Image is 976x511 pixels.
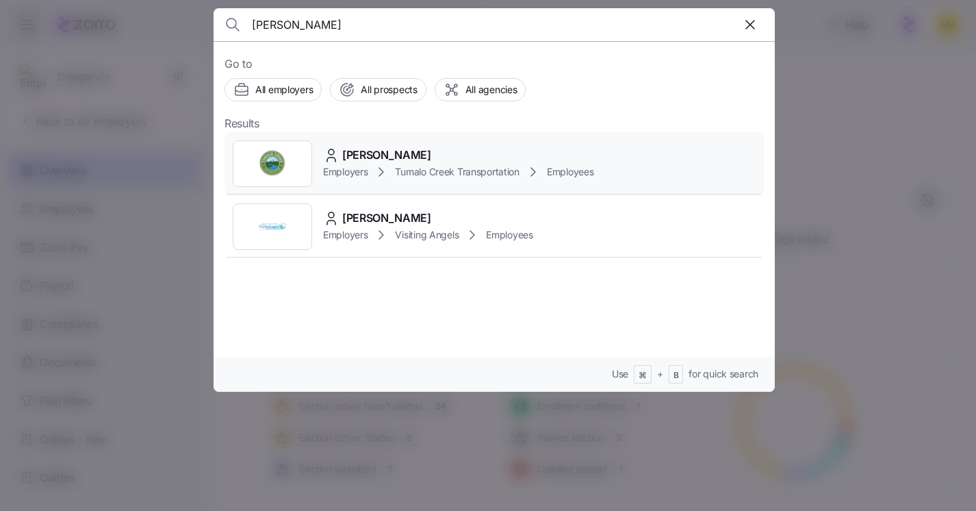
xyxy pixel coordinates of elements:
button: All agencies [435,78,526,101]
span: [PERSON_NAME] [342,210,431,227]
span: B [673,370,679,382]
img: Employer logo [259,150,286,177]
span: for quick search [689,367,758,381]
span: All employers [255,83,313,97]
span: Employers [323,165,368,179]
span: ⌘ [639,370,647,382]
button: All employers [224,78,322,101]
img: Employer logo [259,213,286,240]
span: All prospects [361,83,417,97]
span: Go to [224,55,764,73]
span: Employers [323,228,368,242]
span: Results [224,115,259,132]
button: All prospects [330,78,426,101]
span: [PERSON_NAME] [342,147,431,164]
span: Employees [547,165,593,179]
span: All agencies [465,83,517,97]
span: Use [612,367,628,381]
span: Employees [486,228,532,242]
span: Visiting Angels [395,228,459,242]
span: Tumalo Creek Transportation [395,165,519,179]
span: + [657,367,663,381]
